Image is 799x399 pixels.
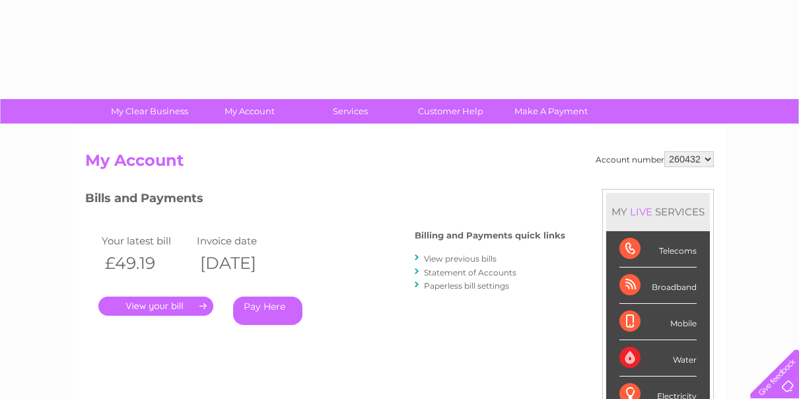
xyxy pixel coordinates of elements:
[619,231,697,268] div: Telecoms
[396,99,505,124] a: Customer Help
[606,193,710,231] div: MY SERVICES
[596,151,714,167] div: Account number
[424,268,516,277] a: Statement of Accounts
[619,304,697,340] div: Mobile
[415,231,565,240] h4: Billing and Payments quick links
[195,99,304,124] a: My Account
[98,232,193,250] td: Your latest bill
[497,99,606,124] a: Make A Payment
[627,205,655,218] div: LIVE
[193,250,289,277] th: [DATE]
[98,250,193,277] th: £49.19
[98,297,213,316] a: .
[85,151,714,176] h2: My Account
[85,189,565,212] h3: Bills and Payments
[296,99,405,124] a: Services
[95,99,204,124] a: My Clear Business
[619,268,697,304] div: Broadband
[424,254,497,264] a: View previous bills
[193,232,289,250] td: Invoice date
[233,297,302,325] a: Pay Here
[424,281,509,291] a: Paperless bill settings
[619,340,697,377] div: Water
